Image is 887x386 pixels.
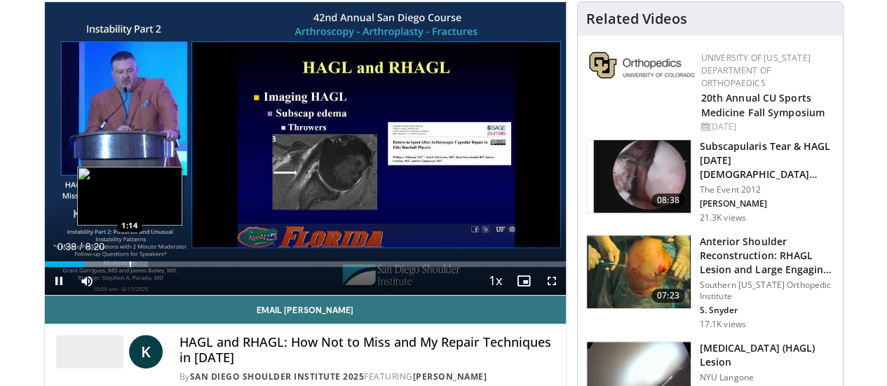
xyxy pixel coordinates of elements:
img: 355603a8-37da-49b6-856f-e00d7e9307d3.png.150x105_q85_autocrop_double_scale_upscale_version-0.2.png [589,52,694,78]
button: Mute [73,267,101,295]
img: eolv1L8ZdYrFVOcH4xMDoxOjBrO-I4W8.150x105_q85_crop-smart_upscale.jpg [587,235,691,308]
h3: Subscapularis Tear & HAGL [DATE][DEMOGRAPHIC_DATA] Athlete [700,139,834,181]
a: University of [US_STATE] Department of Orthopaedics [701,52,811,89]
h3: [MEDICAL_DATA] (HAGL) Lesion [700,341,834,369]
p: 21.3K views [700,212,746,223]
p: [PERSON_NAME] [700,198,834,209]
p: S. Snyder [700,305,834,316]
h4: Related Videos [586,11,687,27]
span: 8:20 [86,241,104,252]
a: Email [PERSON_NAME] [45,296,566,324]
button: Playback Rate [482,267,510,295]
a: San Diego Shoulder Institute 2025 [190,371,365,382]
div: By FEATURING [180,371,555,383]
p: NYU Langone [700,372,834,383]
video-js: Video Player [45,2,566,296]
img: image.jpeg [77,167,182,226]
div: [DATE] [701,120,832,133]
h4: HAGL and RHAGL: How Not to Miss and My Repair Techniques in [DATE] [180,335,555,365]
p: 17.1K views [700,319,746,330]
a: K [129,335,163,368]
p: Southern [US_STATE] Orthopedic Institute [700,280,834,302]
a: 08:38 Subscapularis Tear & HAGL [DATE][DEMOGRAPHIC_DATA] Athlete The Event 2012 [PERSON_NAME] 21.... [586,139,834,223]
h3: Anterior Shoulder Reconstruction: RHAGL Lesion and Large Engaging Hi… [700,235,834,277]
img: 5SPjETdNCPS-ZANX4xMDoxOjB1O8AjAz_2.150x105_q85_crop-smart_upscale.jpg [587,140,691,213]
span: / [80,241,83,252]
button: Pause [45,267,73,295]
span: 08:38 [651,193,685,207]
p: The Event 2012 [700,184,834,195]
span: 0:38 [57,241,76,252]
span: 07:23 [651,289,685,303]
button: Enable picture-in-picture mode [510,267,538,295]
button: Fullscreen [538,267,566,295]
div: Progress Bar [45,261,566,267]
a: [PERSON_NAME] [413,371,487,382]
a: 20th Annual CU Sports Medicine Fall Symposium [701,91,825,119]
a: 07:23 Anterior Shoulder Reconstruction: RHAGL Lesion and Large Engaging Hi… Southern [US_STATE] O... [586,235,834,330]
img: San Diego Shoulder Institute 2025 [56,335,123,368]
